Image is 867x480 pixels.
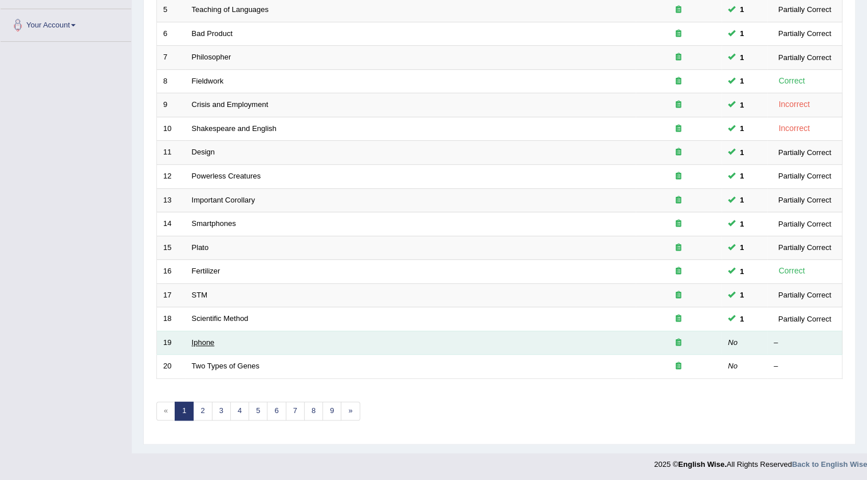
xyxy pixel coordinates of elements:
a: Shakespeare and English [192,124,277,133]
a: Powerless Creatures [192,172,261,180]
div: Exam occurring question [642,219,715,229]
span: You can still take this question [735,122,748,134]
div: Partially Correct [774,241,836,253]
div: Exam occurring question [642,100,715,110]
a: Your Account [1,9,131,38]
span: You can still take this question [735,218,748,230]
div: Exam occurring question [642,195,715,206]
a: STM [192,291,207,299]
a: » [341,402,360,421]
div: Incorrect [774,98,814,111]
span: You can still take this question [735,170,748,182]
a: 7 [286,402,305,421]
em: No [728,362,738,370]
td: 20 [157,355,186,379]
span: You can still take this question [735,27,748,39]
a: Philosopher [192,53,231,61]
td: 12 [157,164,186,188]
div: Partially Correct [774,27,836,39]
div: Partially Correct [774,3,836,15]
div: Partially Correct [774,194,836,206]
td: 19 [157,331,186,355]
td: 15 [157,236,186,260]
a: 2 [193,402,212,421]
div: Exam occurring question [642,29,715,39]
a: 8 [304,402,323,421]
div: Partially Correct [774,51,836,64]
a: 4 [230,402,249,421]
div: Exam occurring question [642,314,715,324]
a: 9 [322,402,341,421]
div: Exam occurring question [642,266,715,277]
div: Partially Correct [774,218,836,230]
span: You can still take this question [735,241,748,253]
div: Exam occurring question [642,243,715,253]
a: 3 [212,402,231,421]
span: You can still take this question [735,99,748,111]
div: Correct [774,74,810,88]
a: 5 [249,402,267,421]
a: Fieldwork [192,77,224,85]
span: You can still take this question [735,313,748,325]
a: Important Corollary [192,196,255,204]
span: You can still take this question [735,75,748,87]
a: Bad Product [192,29,233,38]
td: 16 [157,260,186,284]
td: 10 [157,117,186,141]
div: 2025 © All Rights Reserved [654,453,867,470]
span: You can still take this question [735,265,748,277]
div: Exam occurring question [642,338,715,348]
a: Iphone [192,338,215,347]
div: – [774,338,836,348]
td: 13 [157,188,186,212]
td: 9 [157,93,186,117]
td: 8 [157,69,186,93]
strong: English Wise. [678,460,726,469]
td: 7 [157,46,186,70]
div: Partially Correct [774,170,836,182]
div: Exam occurring question [642,361,715,372]
a: 6 [267,402,286,421]
a: Scientific Method [192,314,249,323]
span: You can still take this question [735,51,748,64]
a: Two Types of Genes [192,362,259,370]
span: You can still take this question [735,146,748,158]
td: 11 [157,141,186,165]
div: Exam occurring question [642,52,715,63]
div: Exam occurring question [642,171,715,182]
div: Partially Correct [774,289,836,301]
a: Crisis and Employment [192,100,269,109]
div: – [774,361,836,372]
em: No [728,338,738,347]
a: Smartphones [192,219,236,228]
td: 6 [157,22,186,46]
span: « [156,402,175,421]
a: Design [192,148,215,156]
a: Fertilizer [192,267,220,275]
a: 1 [175,402,194,421]
td: 18 [157,307,186,331]
span: You can still take this question [735,3,748,15]
td: 14 [157,212,186,236]
a: Back to English Wise [792,460,867,469]
span: You can still take this question [735,289,748,301]
div: Exam occurring question [642,147,715,158]
div: Exam occurring question [642,76,715,87]
div: Exam occurring question [642,5,715,15]
div: Exam occurring question [642,290,715,301]
div: Partially Correct [774,146,836,158]
div: Correct [774,264,810,277]
a: Teaching of Languages [192,5,269,14]
div: Partially Correct [774,313,836,325]
span: You can still take this question [735,194,748,206]
div: Exam occurring question [642,124,715,134]
div: Incorrect [774,122,814,135]
td: 17 [157,283,186,307]
a: Plato [192,243,209,252]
